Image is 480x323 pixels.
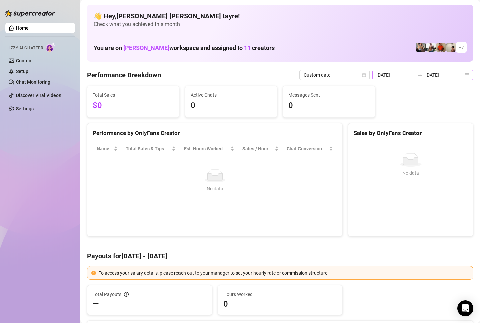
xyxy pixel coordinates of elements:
[5,10,55,17] img: logo-BBDzfeDw.svg
[244,44,251,51] span: 11
[416,43,426,52] img: George
[362,73,366,77] span: calendar
[99,269,469,277] div: To access your salary details, please reach out to your manager to set your hourly rate or commis...
[354,129,468,138] div: Sales by OnlyFans Creator
[288,91,370,99] span: Messages Sent
[94,21,467,28] span: Check what you achieved this month
[93,142,122,155] th: Name
[91,271,96,275] span: exclamation-circle
[457,300,473,316] div: Open Intercom Messenger
[16,58,33,63] a: Content
[425,71,463,79] input: End date
[16,93,61,98] a: Discover Viral Videos
[356,169,465,177] div: No data
[184,145,229,152] div: Est. Hours Worked
[16,79,50,85] a: Chat Monitoring
[94,11,467,21] h4: 👋 Hey, [PERSON_NAME] [PERSON_NAME] tayre !
[94,44,275,52] h1: You are on workspace and assigned to creators
[191,91,272,99] span: Active Chats
[191,99,272,112] span: 0
[287,145,328,152] span: Chat Conversion
[426,43,436,52] img: JUSTIN
[93,91,174,99] span: Total Sales
[436,43,446,52] img: Justin
[16,69,28,74] a: Setup
[446,43,456,52] img: Ralphy
[87,251,473,261] h4: Payouts for [DATE] - [DATE]
[304,70,366,80] span: Custom date
[93,129,337,138] div: Performance by OnlyFans Creator
[46,42,56,52] img: AI Chatter
[122,142,180,155] th: Total Sales & Tips
[223,299,337,309] span: 0
[97,145,112,152] span: Name
[16,25,29,31] a: Home
[123,44,169,51] span: [PERSON_NAME]
[238,142,282,155] th: Sales / Hour
[376,71,414,79] input: Start date
[99,185,330,192] div: No data
[9,45,43,51] span: Izzy AI Chatter
[459,44,464,51] span: + 7
[93,299,99,309] span: —
[288,99,370,112] span: 0
[242,145,273,152] span: Sales / Hour
[93,99,174,112] span: $0
[126,145,170,152] span: Total Sales & Tips
[16,106,34,111] a: Settings
[283,142,337,155] th: Chat Conversion
[417,72,423,78] span: swap-right
[417,72,423,78] span: to
[124,292,129,297] span: info-circle
[223,291,337,298] span: Hours Worked
[93,291,121,298] span: Total Payouts
[87,70,161,80] h4: Performance Breakdown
